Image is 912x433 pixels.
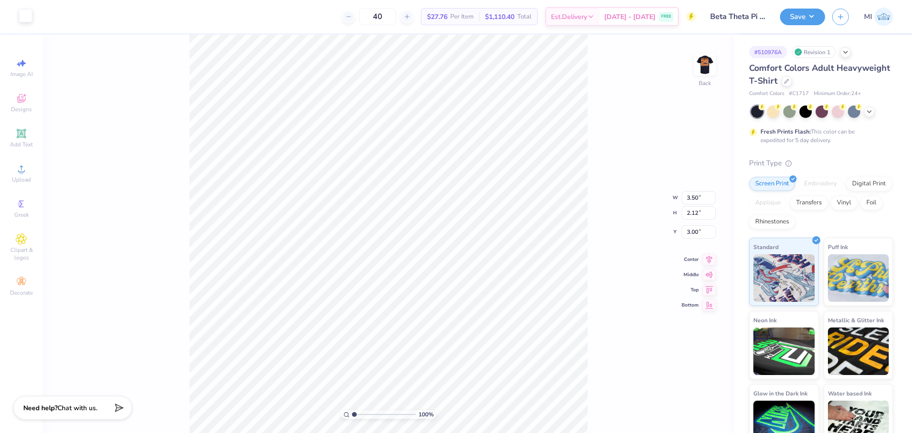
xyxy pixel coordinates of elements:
input: – – [359,8,396,25]
img: Neon Ink [753,327,815,375]
span: Per Item [450,12,474,22]
img: Puff Ink [828,254,889,302]
div: This color can be expedited for 5 day delivery. [760,127,877,144]
div: # 510976A [749,46,787,58]
span: Est. Delivery [551,12,587,22]
img: Ma. Isabella Adad [874,8,893,26]
button: Save [780,9,825,25]
span: Add Text [10,141,33,148]
span: Standard [753,242,779,252]
span: $1,110.40 [485,12,514,22]
img: Standard [753,254,815,302]
span: # C1717 [789,90,809,98]
span: Water based Ink [828,388,872,398]
span: Decorate [10,289,33,297]
div: Embroidery [798,177,843,191]
span: Total [517,12,532,22]
div: Applique [749,196,787,210]
span: Comfort Colors [749,90,784,98]
a: MI [864,8,893,26]
img: Metallic & Glitter Ink [828,327,889,375]
span: Comfort Colors Adult Heavyweight T-Shirt [749,62,890,87]
div: Print Type [749,158,893,169]
span: Bottom [682,302,699,308]
div: Revision 1 [792,46,836,58]
div: Digital Print [846,177,892,191]
span: Clipart & logos [5,246,38,261]
div: Vinyl [831,196,857,210]
div: Foil [860,196,883,210]
span: 100 % [418,410,434,419]
span: Metallic & Glitter Ink [828,315,884,325]
span: Top [682,287,699,293]
span: Glow in the Dark Ink [753,388,807,398]
span: Upload [12,176,31,183]
span: Puff Ink [828,242,848,252]
div: Back [699,79,711,87]
strong: Need help? [23,404,57,413]
span: FREE [661,13,671,20]
span: [DATE] - [DATE] [604,12,655,22]
span: Minimum Order: 24 + [814,90,861,98]
span: Greek [14,211,29,219]
div: Transfers [790,196,828,210]
div: Screen Print [749,177,795,191]
span: MI [864,11,872,22]
span: Neon Ink [753,315,777,325]
span: Center [682,256,699,263]
div: Rhinestones [749,215,795,229]
input: Untitled Design [703,7,773,26]
span: Middle [682,271,699,278]
span: Designs [11,106,32,113]
span: Image AI [10,70,33,78]
span: Chat with us. [57,404,97,413]
span: $27.76 [427,12,447,22]
img: Back [695,55,714,74]
strong: Fresh Prints Flash: [760,128,811,135]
